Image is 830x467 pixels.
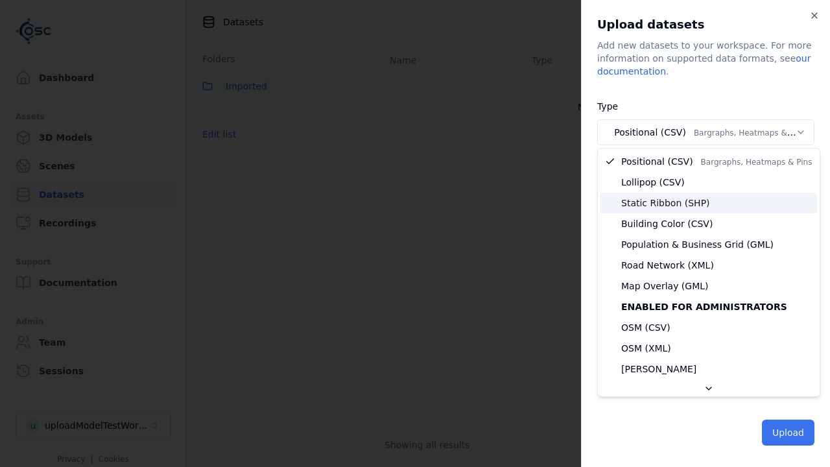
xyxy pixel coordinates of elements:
[621,155,812,168] span: Positional (CSV)
[621,217,713,230] span: Building Color (CSV)
[621,197,710,210] span: Static Ribbon (SHP)
[621,363,696,376] span: [PERSON_NAME]
[621,280,709,293] span: Map Overlay (GML)
[701,158,812,167] span: Bargraphs, Heatmaps & Pins
[600,296,817,317] div: Enabled for administrators
[621,342,671,355] span: OSM (XML)
[621,321,670,334] span: OSM (CSV)
[621,259,714,272] span: Road Network (XML)
[621,238,774,251] span: Population & Business Grid (GML)
[621,176,685,189] span: Lollipop (CSV)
